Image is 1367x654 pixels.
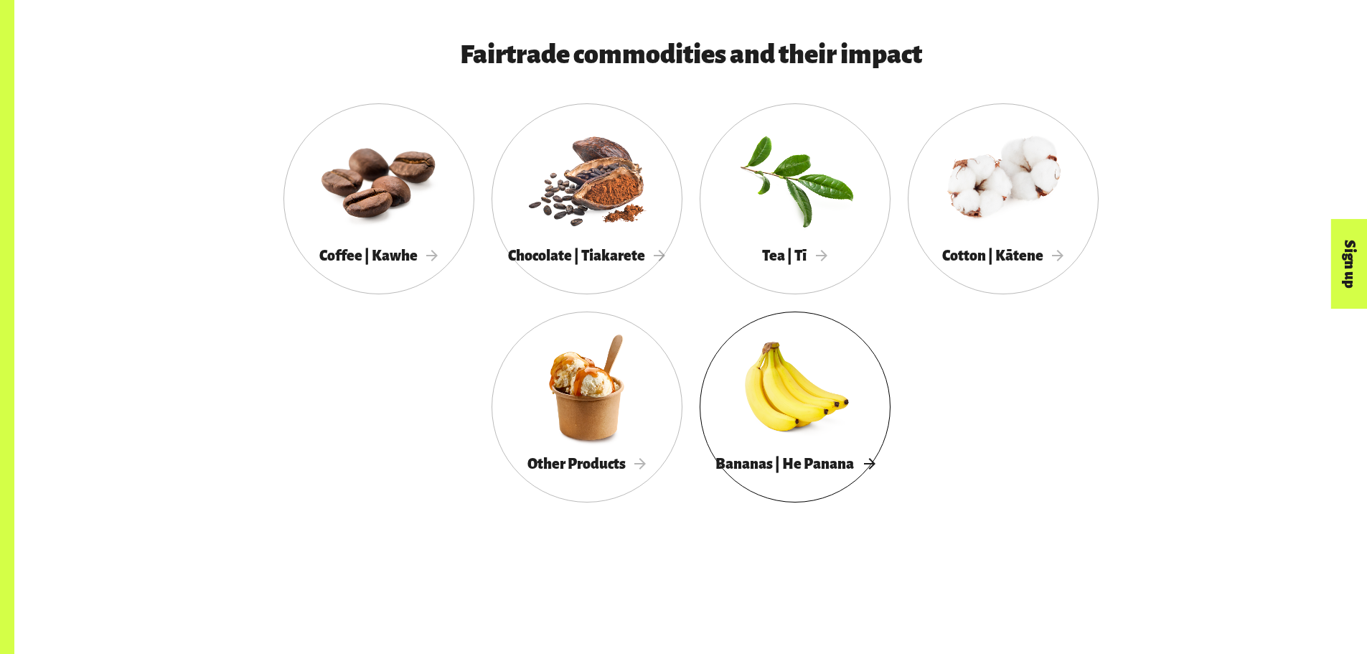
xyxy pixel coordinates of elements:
[508,248,666,263] span: Chocolate | Tiakarete
[715,456,875,472] span: Bananas | He Panana
[283,103,474,294] a: Coffee | Kawhe
[908,103,1099,294] a: Cotton | Kātene
[700,312,891,503] a: Bananas | He Panana
[527,456,647,472] span: Other Products
[492,312,682,503] a: Other Products
[700,103,891,294] a: Tea | Tī
[942,248,1064,263] span: Cotton | Kātene
[762,248,827,263] span: Tea | Tī
[319,248,438,263] span: Coffee | Kawhe
[327,40,1056,69] h3: Fairtrade commodities and their impact
[492,103,682,294] a: Chocolate | Tiakarete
